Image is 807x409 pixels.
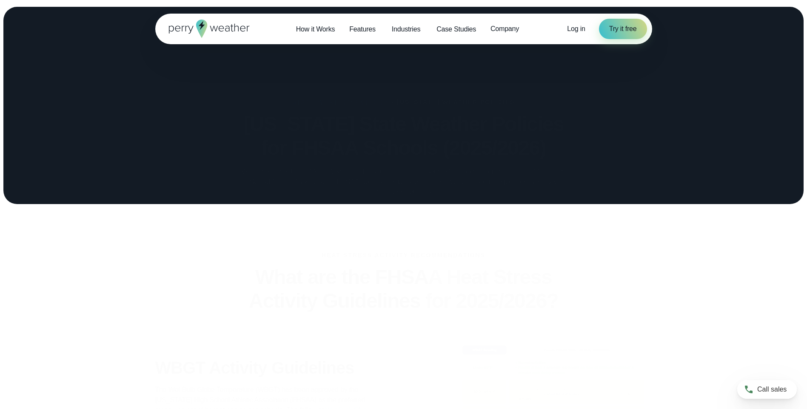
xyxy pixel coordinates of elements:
[349,24,376,34] span: Features
[757,384,787,395] span: Call sales
[490,24,519,34] span: Company
[296,24,335,34] span: How it Works
[599,19,647,39] a: Try it free
[289,20,342,38] a: How it Works
[429,20,483,38] a: Case Studies
[392,24,420,34] span: Industries
[737,380,797,399] a: Call sales
[436,24,476,34] span: Case Studies
[567,24,585,34] a: Log in
[567,25,585,32] span: Log in
[609,24,637,34] span: Try it free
